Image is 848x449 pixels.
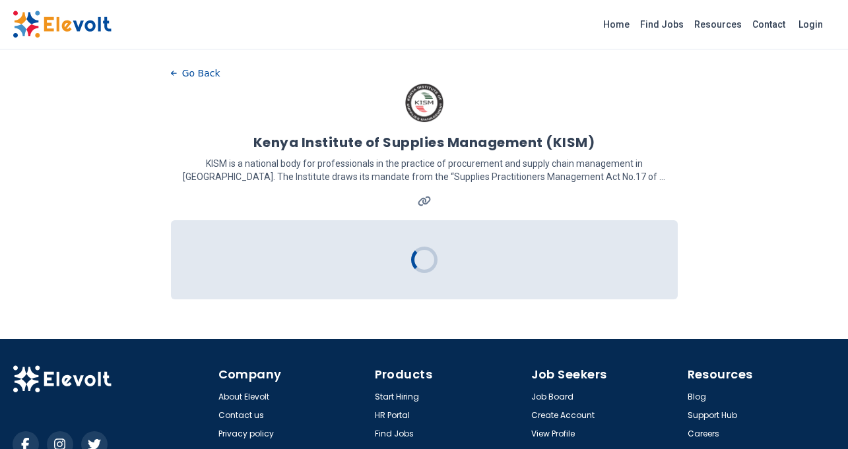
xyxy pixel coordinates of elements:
[531,410,595,421] a: Create Account
[747,14,791,35] a: Contact
[13,365,112,393] img: Elevolt
[531,392,573,402] a: Job Board
[171,157,678,183] p: KISM is a national body for professionals in the practice of procurement and supply chain managem...
[531,365,680,384] h4: Job Seekers
[531,429,575,439] a: View Profile
[218,410,264,421] a: Contact us
[635,14,689,35] a: Find Jobs
[375,429,414,439] a: Find Jobs
[375,410,410,421] a: HR Portal
[375,392,419,402] a: Start Hiring
[218,365,367,384] h4: Company
[253,133,595,152] h1: Kenya Institute of Supplies Management (KISM)
[689,14,747,35] a: Resources
[218,392,269,402] a: About Elevolt
[218,429,274,439] a: Privacy policy
[688,365,836,384] h4: Resources
[791,11,831,38] a: Login
[688,429,719,439] a: Careers
[688,392,706,402] a: Blog
[13,11,112,38] img: Elevolt
[688,410,737,421] a: Support Hub
[411,247,438,273] div: Loading...
[405,83,444,123] img: Kenya Institute of Supplies Management (KISM)
[598,14,635,35] a: Home
[171,63,220,83] button: Go Back
[375,365,523,384] h4: Products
